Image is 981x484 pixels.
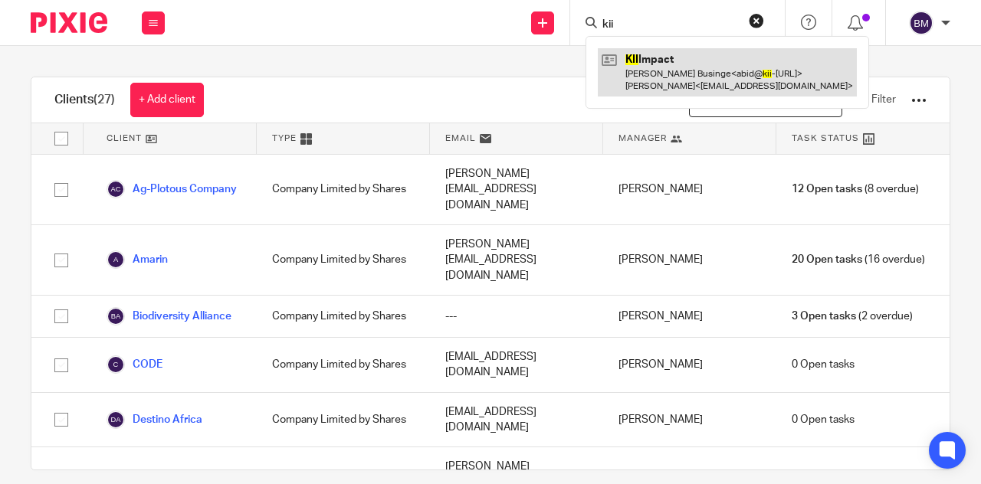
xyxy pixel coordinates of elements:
[603,338,776,392] div: [PERSON_NAME]
[107,355,162,374] a: CODE
[603,296,776,337] div: [PERSON_NAME]
[871,94,896,105] span: Filter
[749,13,764,28] button: Clear
[618,132,667,145] span: Manager
[257,393,430,447] div: Company Limited by Shares
[107,307,231,325] a: Biodiversity Alliance
[792,309,856,324] span: 3 Open tasks
[792,309,913,324] span: (2 overdue)
[31,12,107,33] img: Pixie
[107,307,125,325] img: svg%3E
[792,132,859,145] span: Task Status
[272,132,297,145] span: Type
[792,252,862,267] span: 20 Open tasks
[107,132,142,145] span: Client
[445,132,476,145] span: Email
[792,412,855,427] span: 0 Open tasks
[107,250,168,269] a: Amarin
[430,393,603,447] div: [EMAIL_ADDRESS][DOMAIN_NAME]
[603,393,776,447] div: [PERSON_NAME]
[107,410,125,429] img: svg%3E
[257,338,430,392] div: Company Limited by Shares
[603,155,776,224] div: [PERSON_NAME]
[47,124,76,153] input: Select all
[792,252,925,267] span: (16 overdue)
[107,180,237,198] a: Ag-Plotous Company
[430,338,603,392] div: [EMAIL_ADDRESS][DOMAIN_NAME]
[107,355,125,374] img: svg%3E
[430,155,603,224] div: [PERSON_NAME][EMAIL_ADDRESS][DOMAIN_NAME]
[603,225,776,295] div: [PERSON_NAME]
[107,250,125,269] img: svg%3E
[130,83,204,117] a: + Add client
[792,181,862,197] span: 12 Open tasks
[107,410,202,429] a: Destino Africa
[107,180,125,198] img: svg%3E
[54,92,115,108] h1: Clients
[257,296,430,337] div: Company Limited by Shares
[792,357,855,372] span: 0 Open tasks
[430,296,603,337] div: ---
[792,181,919,197] span: (8 overdue)
[257,155,430,224] div: Company Limited by Shares
[257,225,430,295] div: Company Limited by Shares
[909,11,933,35] img: svg%3E
[601,18,739,32] input: Search
[94,93,115,106] span: (27)
[430,225,603,295] div: [PERSON_NAME][EMAIL_ADDRESS][DOMAIN_NAME]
